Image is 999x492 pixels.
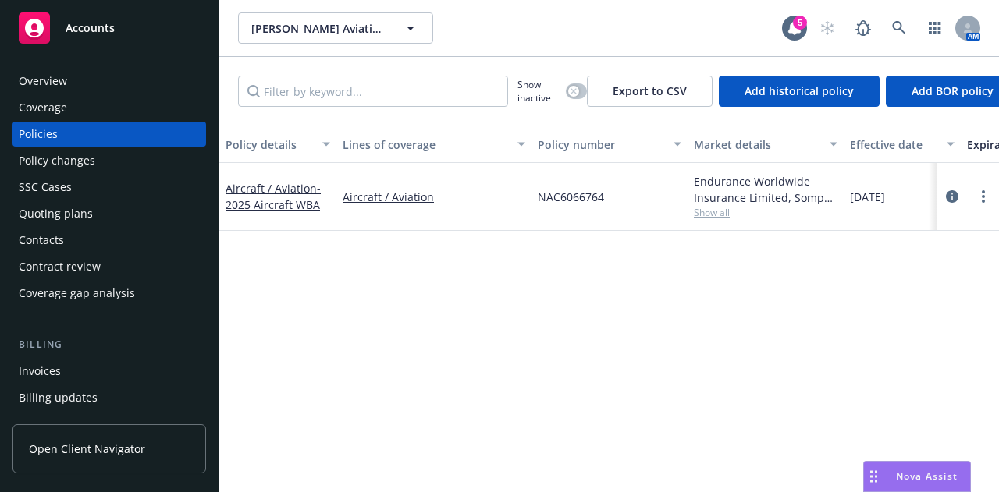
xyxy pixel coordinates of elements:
[226,136,313,153] div: Policy details
[19,175,72,200] div: SSC Cases
[943,187,962,206] a: circleInformation
[19,254,101,279] div: Contract review
[19,281,135,306] div: Coverage gap analysis
[745,83,854,98] span: Add historical policy
[517,78,560,104] span: Show inactive
[688,126,844,163] button: Market details
[719,76,880,107] button: Add historical policy
[238,12,433,44] button: [PERSON_NAME] Aviation LLC
[343,189,525,205] a: Aircraft / Aviation
[12,281,206,306] a: Coverage gap analysis
[864,462,883,491] div: Drag to move
[812,12,843,44] a: Start snowing
[251,20,386,37] span: [PERSON_NAME] Aviation LLC
[896,469,958,483] span: Nova Assist
[694,206,837,219] span: Show all
[19,228,64,253] div: Contacts
[863,461,971,492] button: Nova Assist
[531,126,688,163] button: Policy number
[919,12,951,44] a: Switch app
[844,126,961,163] button: Effective date
[850,136,937,153] div: Effective date
[12,6,206,50] a: Accounts
[238,76,508,107] input: Filter by keyword...
[219,126,336,163] button: Policy details
[12,175,206,200] a: SSC Cases
[19,385,98,410] div: Billing updates
[12,95,206,120] a: Coverage
[850,189,885,205] span: [DATE]
[12,122,206,147] a: Policies
[19,69,67,94] div: Overview
[29,441,145,457] span: Open Client Navigator
[587,76,713,107] button: Export to CSV
[19,359,61,384] div: Invoices
[538,189,604,205] span: NAC6066764
[793,16,807,30] div: 5
[12,254,206,279] a: Contract review
[12,69,206,94] a: Overview
[12,385,206,410] a: Billing updates
[694,136,820,153] div: Market details
[343,136,508,153] div: Lines of coverage
[19,95,67,120] div: Coverage
[19,148,95,173] div: Policy changes
[12,201,206,226] a: Quoting plans
[66,22,115,34] span: Accounts
[974,187,993,206] a: more
[19,201,93,226] div: Quoting plans
[226,181,321,212] a: Aircraft / Aviation
[19,122,58,147] div: Policies
[336,126,531,163] button: Lines of coverage
[12,228,206,253] a: Contacts
[694,173,837,206] div: Endurance Worldwide Insurance Limited, Sompo International, [PERSON_NAME] & Associates
[613,83,687,98] span: Export to CSV
[912,83,994,98] span: Add BOR policy
[538,136,664,153] div: Policy number
[12,148,206,173] a: Policy changes
[848,12,879,44] a: Report a Bug
[883,12,915,44] a: Search
[12,337,206,352] div: Billing
[12,359,206,384] a: Invoices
